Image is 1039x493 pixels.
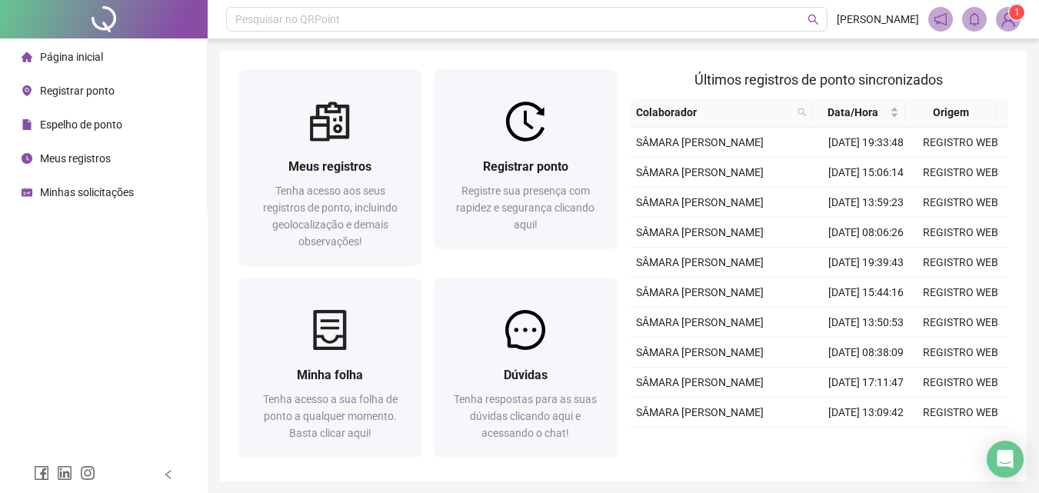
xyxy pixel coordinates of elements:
span: SÂMARA [PERSON_NAME] [636,166,764,178]
td: REGISTRO WEB [914,368,1008,398]
span: facebook [34,465,49,481]
span: Tenha acesso aos seus registros de ponto, incluindo geolocalização e demais observações! [263,185,398,248]
span: [PERSON_NAME] [837,11,919,28]
a: Minha folhaTenha acesso a sua folha de ponto a qualquer momento. Basta clicar aqui! [238,278,421,457]
span: left [163,469,174,480]
span: search [794,101,810,124]
span: search [798,108,807,117]
span: Data/Hora [819,104,886,121]
td: REGISTRO WEB [914,128,1008,158]
td: [DATE] 08:38:09 [819,338,914,368]
td: REGISTRO WEB [914,188,1008,218]
span: SÂMARA [PERSON_NAME] [636,226,764,238]
span: bell [967,12,981,26]
td: REGISTRO WEB [914,278,1008,308]
sup: Atualize o seu contato no menu Meus Dados [1009,5,1024,20]
span: SÂMARA [PERSON_NAME] [636,316,764,328]
span: Colaborador [636,104,792,121]
span: Espelho de ponto [40,118,122,131]
td: [DATE] 13:59:23 [819,188,914,218]
td: REGISTRO WEB [914,338,1008,368]
span: linkedin [57,465,72,481]
td: [DATE] 15:06:14 [819,158,914,188]
td: [DATE] 19:39:43 [819,248,914,278]
td: [DATE] 17:11:47 [819,368,914,398]
a: Meus registrosTenha acesso aos seus registros de ponto, incluindo geolocalização e demais observa... [238,69,421,265]
td: REGISTRO WEB [914,428,1008,458]
span: Minhas solicitações [40,186,134,198]
td: [DATE] 13:09:42 [819,398,914,428]
span: clock-circle [22,153,32,164]
div: Open Intercom Messenger [987,441,1024,478]
span: file [22,119,32,130]
span: home [22,52,32,62]
td: REGISTRO WEB [914,398,1008,428]
span: search [808,14,819,25]
span: Meus registros [288,159,371,174]
span: notification [934,12,947,26]
span: schedule [22,187,32,198]
span: Página inicial [40,51,103,63]
span: SÂMARA [PERSON_NAME] [636,346,764,358]
span: Últimos registros de ponto sincronizados [694,72,943,88]
th: Data/Hora [813,98,904,128]
td: [DATE] 13:50:53 [819,308,914,338]
td: REGISTRO WEB [914,158,1008,188]
span: SÂMARA [PERSON_NAME] [636,136,764,148]
span: SÂMARA [PERSON_NAME] [636,196,764,208]
td: [DATE] 19:33:48 [819,128,914,158]
td: REGISTRO WEB [914,308,1008,338]
span: SÂMARA [PERSON_NAME] [636,286,764,298]
a: DúvidasTenha respostas para as suas dúvidas clicando aqui e acessando o chat! [434,278,617,457]
span: Tenha respostas para as suas dúvidas clicando aqui e acessando o chat! [454,393,597,439]
span: Dúvidas [504,368,548,382]
span: SÂMARA [PERSON_NAME] [636,406,764,418]
span: SÂMARA [PERSON_NAME] [636,376,764,388]
span: instagram [80,465,95,481]
td: REGISTRO WEB [914,248,1008,278]
span: Minha folha [297,368,363,382]
span: SÂMARA [PERSON_NAME] [636,256,764,268]
span: Registrar ponto [483,159,568,174]
td: [DATE] 15:44:16 [819,278,914,308]
td: REGISTRO WEB [914,218,1008,248]
span: Meus registros [40,152,111,165]
td: [DATE] 12:09:07 [819,428,914,458]
span: Registrar ponto [40,85,115,97]
span: Tenha acesso a sua folha de ponto a qualquer momento. Basta clicar aqui! [263,393,398,439]
img: 94065 [997,8,1020,31]
a: Registrar pontoRegistre sua presença com rapidez e segurança clicando aqui! [434,69,617,248]
span: environment [22,85,32,96]
th: Origem [905,98,997,128]
td: [DATE] 08:06:26 [819,218,914,248]
span: 1 [1014,7,1020,18]
span: Registre sua presença com rapidez e segurança clicando aqui! [456,185,594,231]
